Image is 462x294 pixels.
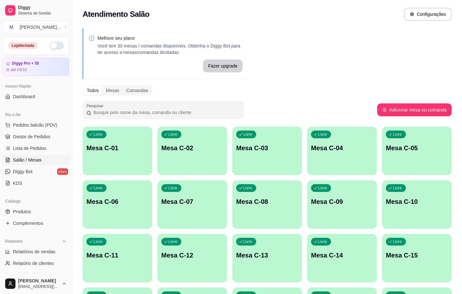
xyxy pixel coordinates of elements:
button: Configurações [404,8,452,21]
button: LivreMesa C-11 [83,234,152,282]
button: LivreMesa C-14 [307,234,377,282]
span: [PERSON_NAME] [18,278,59,284]
p: Livre [393,239,402,244]
p: Livre [318,239,327,244]
p: Mesa C-11 [86,251,148,260]
p: Livre [393,132,402,137]
a: KDS [3,178,69,188]
button: Adicionar mesa ou comanda [377,103,452,116]
a: Relatórios de vendas [3,247,69,257]
span: Salão / Mesas [13,157,42,163]
a: Lista de Pedidos [3,143,69,153]
button: Select a team [3,21,69,34]
p: Mesa C-15 [386,251,448,260]
button: LivreMesa C-04 [307,127,377,175]
button: LivreMesa C-05 [382,127,452,175]
span: Lista de Pedidos [13,145,46,152]
button: LivreMesa C-03 [232,127,302,175]
input: Pesquisar [91,109,240,116]
span: Diggy [18,5,67,11]
button: LivreMesa C-07 [157,180,227,229]
p: Mesa C-06 [86,197,148,206]
button: Fazer upgrade [203,59,243,72]
p: Livre [94,239,103,244]
span: Complementos [13,220,43,226]
span: Dashboard [13,93,35,100]
a: Produtos [3,206,69,217]
p: Mesa C-05 [386,143,448,152]
button: Pedidos balcão (PDV) [3,120,69,130]
div: Dia a dia [3,110,69,120]
p: Mesa C-01 [86,143,148,152]
p: Mesa C-08 [236,197,298,206]
p: Livre [168,239,177,244]
div: Acesso Rápido [3,81,69,91]
p: Mesa C-13 [236,251,298,260]
p: Livre [318,132,327,137]
a: Dashboard [3,91,69,102]
a: Salão / Mesas [3,155,69,165]
button: LivreMesa C-13 [232,234,302,282]
span: Diggy Bot [13,168,33,175]
p: Mesa C-09 [311,197,373,206]
button: LivreMesa C-06 [83,180,152,229]
span: Sistema de Gestão [18,11,67,16]
p: Livre [393,185,402,191]
div: Todos [83,86,102,95]
span: [EMAIL_ADDRESS][DOMAIN_NAME] [18,284,59,289]
p: Livre [94,185,103,191]
div: Catálogo [3,196,69,206]
div: Comandas [123,86,152,95]
span: Relatório de mesas [13,272,52,278]
p: Você tem 30 mesas / comandas disponíveis. Obtenha o Diggy Bot para ter acesso a mesas/comandas il... [97,43,243,56]
button: LivreMesa C-01 [83,127,152,175]
span: Relatórios [5,239,23,244]
div: Loja fechada [8,42,38,49]
a: Diggy Pro + 30até 03/10 [3,58,69,76]
button: LivreMesa C-10 [382,180,452,229]
button: LivreMesa C-12 [157,234,227,282]
p: Mesa C-12 [161,251,223,260]
span: KDS [13,180,22,186]
span: Relatório de clientes [13,260,54,267]
div: [PERSON_NAME] ... [20,24,61,30]
button: LivreMesa C-15 [382,234,452,282]
button: [PERSON_NAME][EMAIL_ADDRESS][DOMAIN_NAME] [3,276,69,291]
p: Melhore seu plano [97,35,243,41]
div: Mesas [102,86,123,95]
p: Mesa C-02 [161,143,223,152]
label: Pesquisar [86,103,106,109]
p: Livre [243,239,252,244]
a: Relatório de mesas [3,270,69,280]
a: DiggySistema de Gestão [3,3,69,18]
p: Livre [243,132,252,137]
p: Mesa C-14 [311,251,373,260]
span: Pedidos balcão (PDV) [13,122,57,128]
article: Diggy Pro + 30 [12,61,39,66]
p: Livre [318,185,327,191]
a: Diggy Botnovo [3,166,69,177]
p: Mesa C-03 [236,143,298,152]
p: Mesa C-07 [161,197,223,206]
span: Relatórios de vendas [13,248,55,255]
span: Gestor de Pedidos [13,133,50,140]
p: Mesa C-10 [386,197,448,206]
a: Complementos [3,218,69,228]
button: LivreMesa C-09 [307,180,377,229]
span: M [8,24,15,30]
p: Mesa C-04 [311,143,373,152]
article: até 03/10 [11,67,27,72]
h2: Atendimento Salão [83,9,149,19]
span: Produtos [13,208,31,215]
p: Livre [243,185,252,191]
button: LivreMesa C-08 [232,180,302,229]
p: Livre [168,132,177,137]
button: Alterar Status [50,42,64,49]
p: Livre [168,185,177,191]
button: LivreMesa C-02 [157,127,227,175]
a: Gestor de Pedidos [3,131,69,142]
a: Relatório de clientes [3,258,69,268]
p: Livre [94,132,103,137]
